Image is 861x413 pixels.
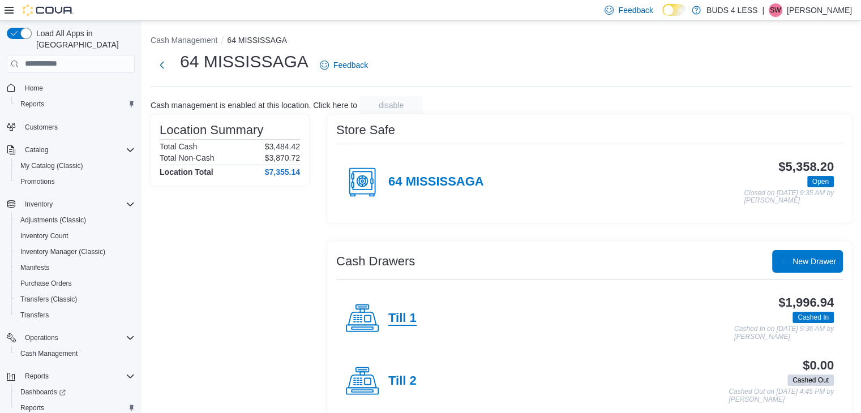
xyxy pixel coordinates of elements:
[25,333,58,342] span: Operations
[25,372,49,381] span: Reports
[16,175,59,188] a: Promotions
[265,167,300,177] h4: $7,355.14
[20,100,44,109] span: Reports
[793,375,829,385] span: Cashed Out
[618,5,653,16] span: Feedback
[20,331,135,345] span: Operations
[160,142,197,151] h6: Total Cash
[778,296,834,309] h3: $1,996.94
[20,197,135,211] span: Inventory
[20,231,68,240] span: Inventory Count
[20,279,72,288] span: Purchase Orders
[787,3,852,17] p: [PERSON_NAME]
[20,263,49,272] span: Manifests
[336,123,395,137] h3: Store Safe
[20,331,63,345] button: Operations
[20,161,83,170] span: My Catalog (Classic)
[2,142,139,158] button: Catalog
[16,213,135,227] span: Adjustments (Classic)
[744,190,834,205] p: Closed on [DATE] 9:35 AM by [PERSON_NAME]
[16,277,135,290] span: Purchase Orders
[160,167,213,177] h4: Location Total
[11,260,139,276] button: Manifests
[16,292,82,306] a: Transfers (Classic)
[16,385,135,399] span: Dashboards
[16,229,73,243] a: Inventory Count
[315,54,372,76] a: Feedback
[16,97,49,111] a: Reports
[32,28,135,50] span: Load All Apps in [GEOGRAPHIC_DATA]
[20,403,44,412] span: Reports
[333,59,368,71] span: Feedback
[16,277,76,290] a: Purchase Orders
[151,36,217,45] button: Cash Management
[151,35,852,48] nav: An example of EuiBreadcrumbs
[11,307,139,323] button: Transfers
[151,101,357,110] p: Cash management is enabled at this location. Click here to
[388,311,417,326] h4: Till 1
[11,346,139,362] button: Cash Management
[379,100,404,111] span: disable
[336,255,415,268] h3: Cash Drawers
[16,347,135,360] span: Cash Management
[160,153,215,162] h6: Total Non-Cash
[807,176,834,187] span: Open
[803,359,834,372] h3: $0.00
[20,143,135,157] span: Catalog
[20,120,135,134] span: Customers
[16,347,82,360] a: Cash Management
[793,312,834,323] span: Cashed In
[16,245,135,259] span: Inventory Manager (Classic)
[2,80,139,96] button: Home
[16,213,91,227] a: Adjustments (Classic)
[11,96,139,112] button: Reports
[787,375,834,386] span: Cashed Out
[734,325,834,341] p: Cashed In on [DATE] 9:36 AM by [PERSON_NAME]
[25,200,53,209] span: Inventory
[23,5,74,16] img: Cova
[11,228,139,244] button: Inventory Count
[180,50,309,73] h1: 64 MISSISSAGA
[16,308,135,322] span: Transfers
[20,81,48,95] a: Home
[20,121,62,134] a: Customers
[20,369,135,383] span: Reports
[11,158,139,174] button: My Catalog (Classic)
[16,385,70,399] a: Dashboards
[769,3,782,17] div: Silas Witort
[662,4,686,16] input: Dark Mode
[2,368,139,384] button: Reports
[227,36,287,45] button: 64 MISSISSAGA
[359,96,423,114] button: disable
[20,388,66,397] span: Dashboards
[11,174,139,190] button: Promotions
[798,312,829,322] span: Cashed In
[25,123,58,132] span: Customers
[20,295,77,304] span: Transfers (Classic)
[20,349,78,358] span: Cash Management
[11,212,139,228] button: Adjustments (Classic)
[16,292,135,306] span: Transfers (Classic)
[20,216,86,225] span: Adjustments (Classic)
[706,3,757,17] p: BUDS 4 LESS
[812,177,829,187] span: Open
[2,330,139,346] button: Operations
[151,54,173,76] button: Next
[16,175,135,188] span: Promotions
[772,250,843,273] button: New Drawer
[11,276,139,291] button: Purchase Orders
[11,291,139,307] button: Transfers (Classic)
[265,153,300,162] p: $3,870.72
[11,384,139,400] a: Dashboards
[762,3,764,17] p: |
[16,159,135,173] span: My Catalog (Classic)
[793,256,836,267] span: New Drawer
[2,119,139,135] button: Customers
[20,369,53,383] button: Reports
[16,245,110,259] a: Inventory Manager (Classic)
[2,196,139,212] button: Inventory
[11,244,139,260] button: Inventory Manager (Classic)
[729,388,834,403] p: Cashed Out on [DATE] 4:45 PM by [PERSON_NAME]
[20,197,57,211] button: Inventory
